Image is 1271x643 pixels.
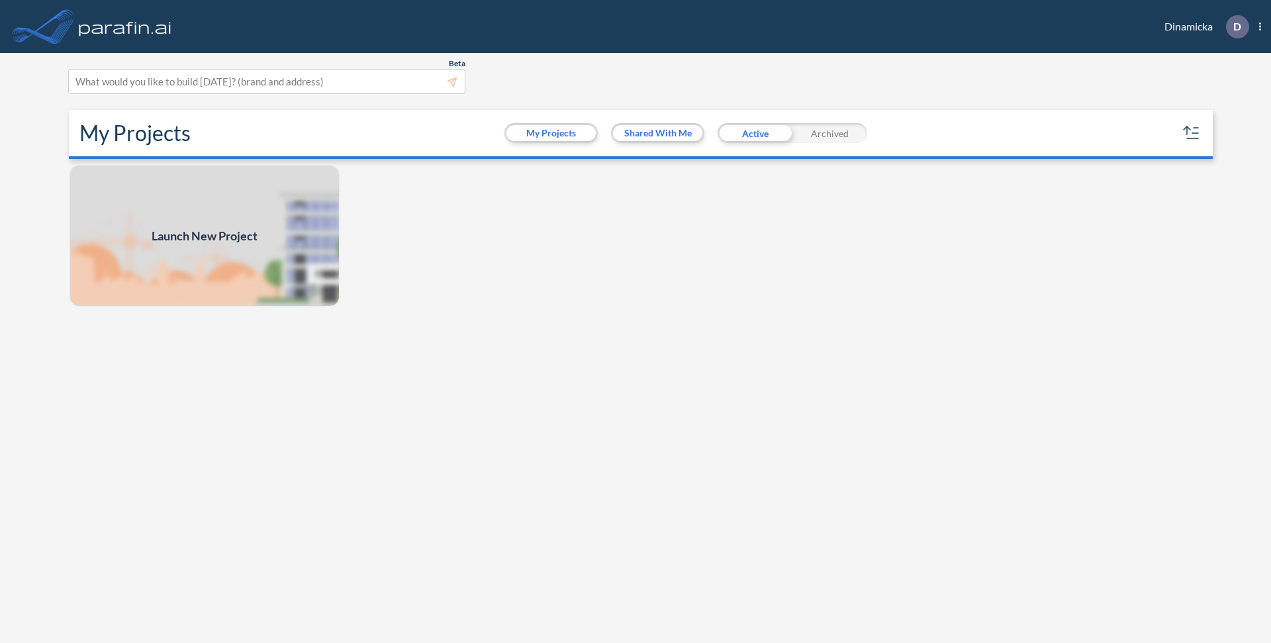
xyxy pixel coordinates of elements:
[449,58,465,69] span: Beta
[1181,123,1202,144] button: sort
[79,121,191,146] h2: My Projects
[718,123,792,143] div: Active
[613,125,702,141] button: Shared With Me
[506,125,596,141] button: My Projects
[792,123,867,143] div: Archived
[1145,15,1261,38] div: Dinamicka
[69,164,340,307] a: Launch New Project
[69,164,340,307] img: add
[76,13,174,40] img: logo
[1233,21,1241,32] p: D
[152,227,258,245] span: Launch New Project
